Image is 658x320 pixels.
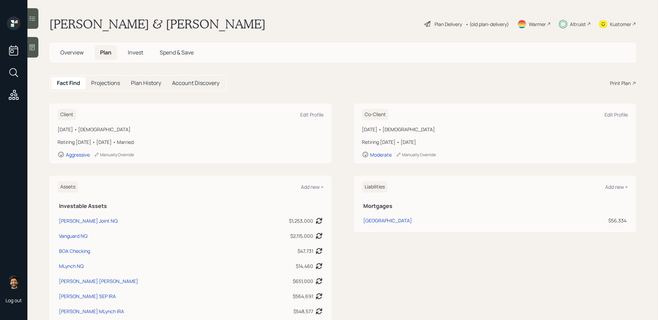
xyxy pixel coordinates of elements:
[605,184,628,190] div: Add new +
[363,203,626,209] h5: Mortgages
[570,21,586,28] div: Altruist
[300,111,324,118] div: Edit Profile
[172,80,219,86] h5: Account Discovery
[59,308,124,315] div: [PERSON_NAME] MLynch IRA
[293,278,313,285] div: $651,000
[362,138,628,146] div: Retiring [DATE] • [DATE]
[59,293,116,300] div: [PERSON_NAME] SEP IRA
[49,16,266,32] h1: [PERSON_NAME] & [PERSON_NAME]
[160,49,194,56] span: Spend & Save
[59,262,84,270] div: MLynch NQ
[7,275,21,289] img: eric-schwartz-headshot.png
[59,203,322,209] h5: Investable Assets
[5,297,22,304] div: Log out
[128,49,143,56] span: Invest
[293,293,313,300] div: $564,691
[529,21,546,28] div: Warmer
[58,109,76,120] h6: Client
[59,232,87,239] div: Vanguard NQ
[94,152,134,158] div: Manually Override
[301,184,324,190] div: Add new +
[362,126,628,133] div: [DATE] • [DEMOGRAPHIC_DATA]
[289,217,313,224] div: $1,253,000
[91,80,120,86] h5: Projections
[293,308,313,315] div: $548,577
[57,80,80,86] h5: Fact Find
[100,49,111,56] span: Plan
[58,138,324,146] div: Retiring [DATE] • [DATE] • Married
[362,181,388,193] h6: Liabilities
[66,151,90,158] div: Aggressive
[60,49,84,56] span: Overview
[552,217,626,224] div: $56,334
[465,21,509,28] div: • (old plan-delivery)
[610,79,631,87] div: Print Plan
[59,217,118,224] div: [PERSON_NAME] Joint NQ
[131,80,161,86] h5: Plan History
[362,109,389,120] h6: Co-Client
[290,232,313,239] div: $2,115,000
[296,262,313,270] div: $14,460
[297,247,313,255] div: $47,731
[435,21,462,28] div: Plan Delivery
[59,247,90,255] div: BOA Checking
[363,217,412,224] div: [GEOGRAPHIC_DATA]
[605,111,628,118] div: Edit Profile
[58,126,324,133] div: [DATE] • [DEMOGRAPHIC_DATA]
[370,151,392,158] div: Moderate
[610,21,631,28] div: Kustomer
[396,152,436,158] div: Manually Override
[58,181,78,193] h6: Assets
[59,278,138,285] div: [PERSON_NAME] [PERSON_NAME]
